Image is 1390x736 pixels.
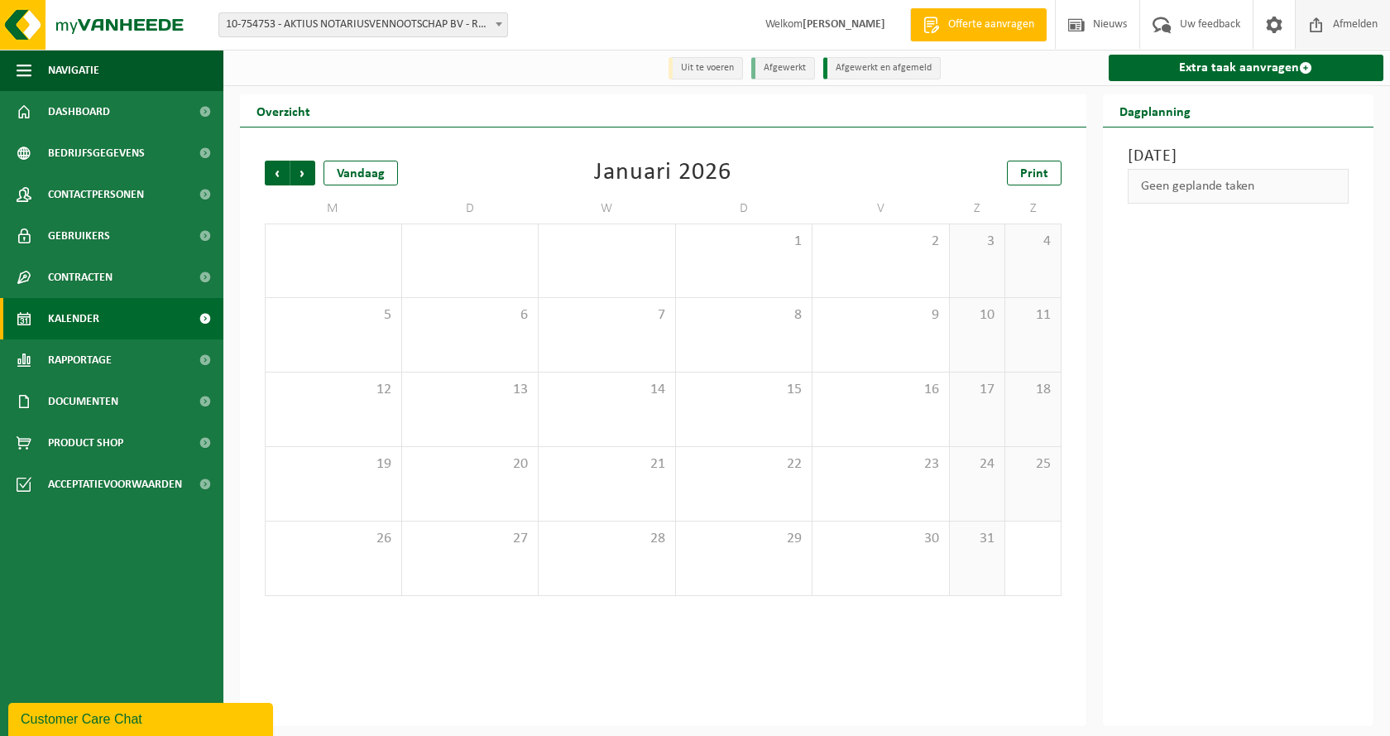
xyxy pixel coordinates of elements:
span: 28 [547,530,667,548]
td: M [265,194,402,224]
span: Bedrijfsgegevens [48,132,145,174]
span: 23 [821,455,941,474]
span: Acceptatievoorwaarden [48,464,182,505]
td: Z [1005,194,1061,224]
span: Volgende [290,161,315,185]
span: 9 [821,306,941,325]
span: 1 [684,233,804,251]
span: 2 [821,233,941,251]
span: 27 [410,530,530,548]
h2: Overzicht [240,94,327,127]
span: 8 [684,306,804,325]
span: 29 [684,530,804,548]
span: 20 [410,455,530,474]
span: 18 [1014,381,1052,399]
span: 7 [547,306,667,325]
span: 30 [821,530,941,548]
span: 17 [958,381,996,399]
span: 16 [821,381,941,399]
span: Product Shop [48,422,123,464]
span: 26 [274,530,393,548]
span: Navigatie [48,50,99,91]
iframe: chat widget [8,700,276,736]
span: 25 [1014,455,1052,474]
span: Print [1020,167,1048,180]
span: Kalender [48,298,99,339]
span: Gebruikers [48,215,110,257]
span: Contracten [48,257,113,298]
td: D [676,194,813,224]
span: 22 [684,455,804,474]
span: 15 [684,381,804,399]
li: Afgewerkt [751,57,815,79]
span: 4 [1014,233,1052,251]
td: V [812,194,950,224]
span: 10-754753 - AKTIUS NOTARIUSVENNOOTSCHAP BV - ROESELARE [218,12,508,37]
a: Offerte aanvragen [910,8,1047,41]
span: 10 [958,306,996,325]
span: 5 [274,306,393,325]
td: W [539,194,676,224]
strong: [PERSON_NAME] [803,18,885,31]
span: 31 [958,530,996,548]
div: Geen geplande taken [1128,169,1349,204]
h2: Dagplanning [1103,94,1207,127]
h3: [DATE] [1128,144,1349,169]
span: Dashboard [48,91,110,132]
a: Extra taak aanvragen [1109,55,1384,81]
span: 19 [274,455,393,474]
span: Documenten [48,381,118,422]
span: Rapportage [48,339,112,381]
span: Vorige [265,161,290,185]
li: Afgewerkt en afgemeld [823,57,941,79]
span: 12 [274,381,393,399]
span: 21 [547,455,667,474]
li: Uit te voeren [669,57,743,79]
span: 3 [958,233,996,251]
span: 10-754753 - AKTIUS NOTARIUSVENNOOTSCHAP BV - ROESELARE [219,13,507,36]
div: Januari 2026 [594,161,731,185]
span: Contactpersonen [48,174,144,215]
td: Z [950,194,1005,224]
td: D [402,194,539,224]
span: 6 [410,306,530,325]
span: 13 [410,381,530,399]
span: Offerte aanvragen [944,17,1038,33]
span: 11 [1014,306,1052,325]
div: Vandaag [324,161,398,185]
a: Print [1007,161,1062,185]
span: 24 [958,455,996,474]
span: 14 [547,381,667,399]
